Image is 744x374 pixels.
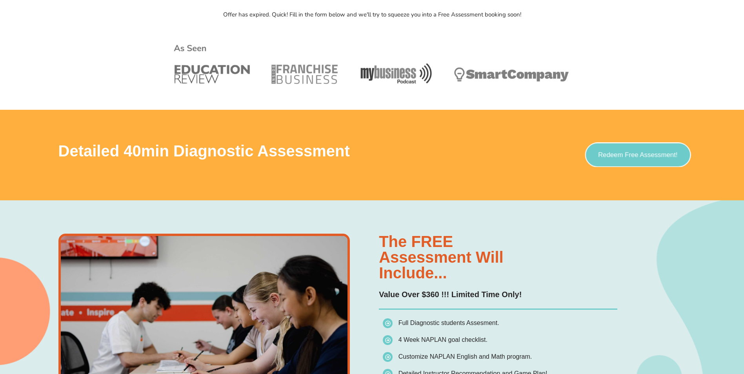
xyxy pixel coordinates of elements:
span: Redeem Free Assessment! [598,152,678,158]
img: Year 10 Science Tutoring [171,25,573,106]
span: Full Diagnostic students Assesment. [398,320,499,326]
p: Offer has expired. Quick! Fill in the form below and we'll try to squeeze you into a Free Assessm... [149,12,596,18]
h3: The FREE assessment will include... [379,234,617,281]
p: Value Over $360 !!! Limited Time Only! [379,289,617,301]
iframe: Chat Widget [705,336,744,374]
span: Customize NAPLAN English and Math program. [398,353,532,360]
img: icon-list.png [383,335,393,345]
h3: Detailed 40min Diagnostic Assessment [58,143,482,159]
a: Redeem Free Assessment! [585,143,691,167]
span: 4 Week NAPLAN goal checklist. [398,336,488,343]
img: icon-list.png [383,352,393,362]
img: icon-list.png [383,318,393,328]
